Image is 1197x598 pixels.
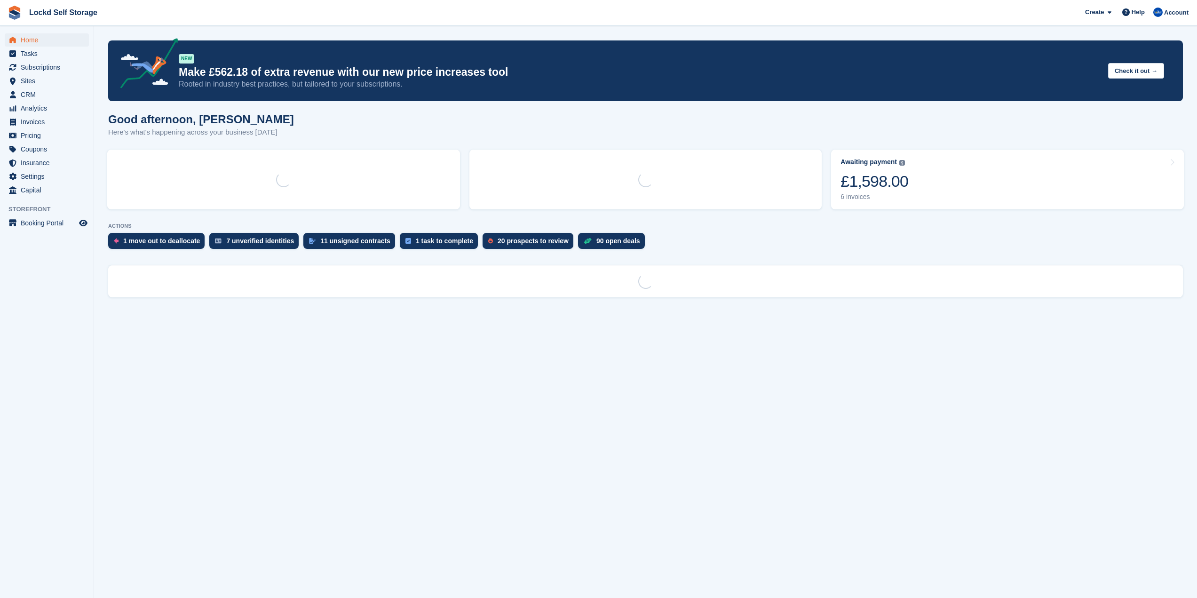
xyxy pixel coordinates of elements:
[309,238,316,244] img: contract_signature_icon-13c848040528278c33f63329250d36e43548de30e8caae1d1a13099fd9432cc5.svg
[179,65,1101,79] p: Make £562.18 of extra revenue with our new price increases tool
[1153,8,1163,17] img: Jonny Bleach
[1132,8,1145,17] span: Help
[840,158,897,166] div: Awaiting payment
[25,5,101,20] a: Lockd Self Storage
[5,129,89,142] a: menu
[840,193,908,201] div: 6 invoices
[5,88,89,101] a: menu
[21,61,77,74] span: Subscriptions
[5,102,89,115] a: menu
[899,160,905,166] img: icon-info-grey-7440780725fd019a000dd9b08b2336e03edf1995a4989e88bcd33f0948082b44.svg
[1108,63,1164,79] button: Check it out →
[179,79,1101,89] p: Rooted in industry best practices, but tailored to your subscriptions.
[21,33,77,47] span: Home
[21,183,77,197] span: Capital
[5,74,89,88] a: menu
[21,115,77,128] span: Invoices
[5,183,89,197] a: menu
[320,237,390,245] div: 11 unsigned contracts
[483,233,578,254] a: 20 prospects to review
[5,115,89,128] a: menu
[5,156,89,169] a: menu
[21,74,77,88] span: Sites
[78,217,89,229] a: Preview store
[5,170,89,183] a: menu
[8,205,94,214] span: Storefront
[21,129,77,142] span: Pricing
[5,143,89,156] a: menu
[840,172,908,191] div: £1,598.00
[215,238,222,244] img: verify_identity-adf6edd0f0f0b5bbfe63781bf79b02c33cf7c696d77639b501bdc392416b5a36.svg
[108,113,294,126] h1: Good afternoon, [PERSON_NAME]
[209,233,303,254] a: 7 unverified identities
[112,38,178,92] img: price-adjustments-announcement-icon-8257ccfd72463d97f412b2fc003d46551f7dbcb40ab6d574587a9cd5c0d94...
[578,233,650,254] a: 90 open deals
[5,61,89,74] a: menu
[400,233,483,254] a: 1 task to complete
[1164,8,1189,17] span: Account
[416,237,473,245] div: 1 task to complete
[498,237,569,245] div: 20 prospects to review
[488,238,493,244] img: prospect-51fa495bee0391a8d652442698ab0144808aea92771e9ea1ae160a38d050c398.svg
[123,237,200,245] div: 1 move out to deallocate
[21,143,77,156] span: Coupons
[21,156,77,169] span: Insurance
[1085,8,1104,17] span: Create
[584,238,592,244] img: deal-1b604bf984904fb50ccaf53a9ad4b4a5d6e5aea283cecdc64d6e3604feb123c2.svg
[5,216,89,230] a: menu
[179,54,194,64] div: NEW
[21,102,77,115] span: Analytics
[21,216,77,230] span: Booking Portal
[226,237,294,245] div: 7 unverified identities
[114,238,119,244] img: move_outs_to_deallocate_icon-f764333ba52eb49d3ac5e1228854f67142a1ed5810a6f6cc68b1a99e826820c5.svg
[8,6,22,20] img: stora-icon-8386f47178a22dfd0bd8f6a31ec36ba5ce8667c1dd55bd0f319d3a0aa187defe.svg
[831,150,1184,209] a: Awaiting payment £1,598.00 6 invoices
[21,170,77,183] span: Settings
[21,88,77,101] span: CRM
[108,127,294,138] p: Here's what's happening across your business [DATE]
[596,237,640,245] div: 90 open deals
[108,223,1183,229] p: ACTIONS
[5,47,89,60] a: menu
[5,33,89,47] a: menu
[405,238,411,244] img: task-75834270c22a3079a89374b754ae025e5fb1db73e45f91037f5363f120a921f8.svg
[108,233,209,254] a: 1 move out to deallocate
[21,47,77,60] span: Tasks
[303,233,400,254] a: 11 unsigned contracts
